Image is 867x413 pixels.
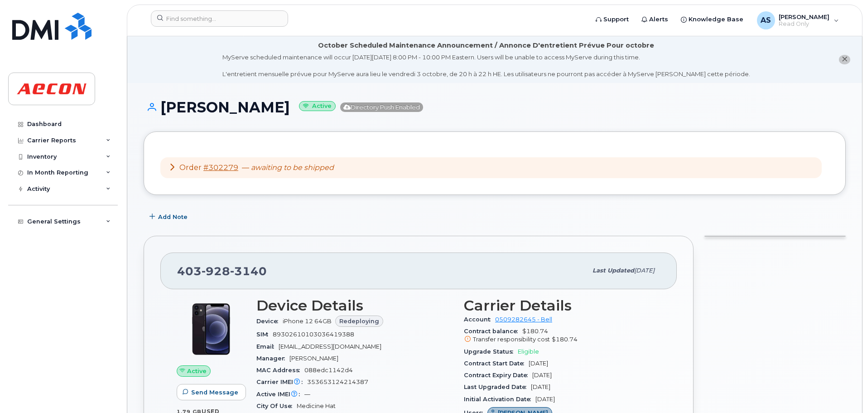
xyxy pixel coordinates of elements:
[532,372,552,379] span: [DATE]
[634,267,655,274] span: [DATE]
[256,343,279,350] span: Email
[304,367,353,374] span: 088edc1142d4
[552,336,578,343] span: $180.74
[256,355,289,362] span: Manager
[184,302,238,356] img: iPhone_12.jpg
[307,379,368,385] span: 353653124214387
[304,391,310,398] span: —
[256,403,297,409] span: City Of Use
[279,343,381,350] span: [EMAIL_ADDRESS][DOMAIN_NAME]
[144,209,195,225] button: Add Note
[464,348,518,355] span: Upgrade Status
[464,396,535,403] span: Initial Activation Date
[158,213,188,221] span: Add Note
[473,336,550,343] span: Transfer responsibility cost
[256,331,273,338] span: SIM
[202,264,230,278] span: 928
[177,264,267,278] span: 403
[191,388,238,397] span: Send Message
[230,264,267,278] span: 3140
[464,384,531,390] span: Last Upgraded Date
[529,360,548,367] span: [DATE]
[256,297,453,314] h3: Device Details
[535,396,555,403] span: [DATE]
[273,331,354,338] span: 89302610103036419388
[179,163,202,172] span: Order
[297,403,336,409] span: Medicine Hat
[242,163,334,172] span: —
[251,163,334,172] em: awaiting to be shipped
[495,316,552,323] a: 0509282645 - Bell
[177,384,246,400] button: Send Message
[464,316,495,323] span: Account
[256,391,304,398] span: Active IMEI
[299,101,336,112] small: Active
[531,384,550,390] span: [DATE]
[339,317,379,326] span: Redeploying
[256,367,304,374] span: MAC Address
[464,297,660,314] h3: Carrier Details
[464,328,660,344] span: $180.74
[464,372,532,379] span: Contract Expiry Date
[289,355,338,362] span: [PERSON_NAME]
[222,53,750,78] div: MyServe scheduled maintenance will occur [DATE][DATE] 8:00 PM - 10:00 PM Eastern. Users will be u...
[187,367,207,375] span: Active
[340,102,423,112] span: Directory Push Enabled
[464,328,522,335] span: Contract balance
[283,318,332,325] span: iPhone 12 64GB
[592,267,634,274] span: Last updated
[518,348,539,355] span: Eligible
[318,41,654,50] div: October Scheduled Maintenance Announcement / Annonce D'entretient Prévue Pour octobre
[256,318,283,325] span: Device
[464,360,529,367] span: Contract Start Date
[256,379,307,385] span: Carrier IMEI
[839,55,850,64] button: close notification
[144,99,846,115] h1: [PERSON_NAME]
[203,163,238,172] a: #302279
